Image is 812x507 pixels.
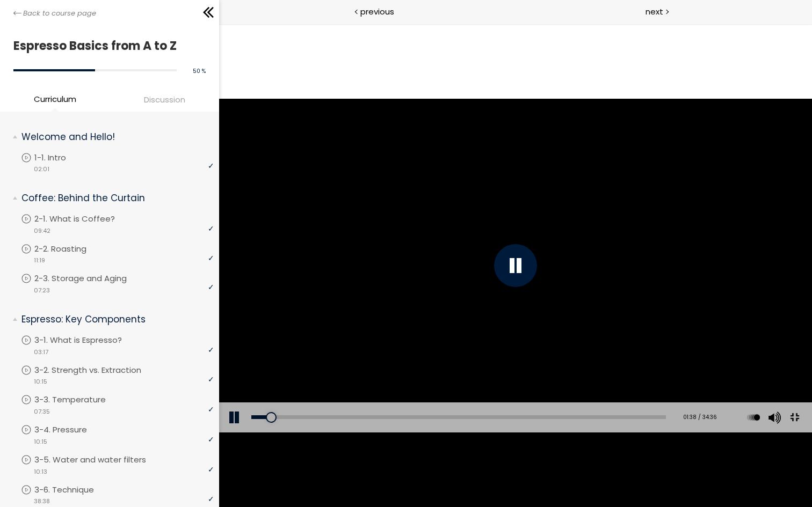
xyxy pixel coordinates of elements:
p: 3-1. What is Espresso? [34,334,143,346]
span: Back to course page [23,8,96,19]
p: 3-3. Temperature [34,394,127,406]
span: next [646,5,663,18]
span: previous [360,5,394,18]
span: 38:38 [34,497,50,506]
span: 10:15 [34,377,47,386]
p: Coffee: Behind the Curtain [21,192,206,205]
div: Change playback rate [525,379,544,409]
p: 2-1. What is Coffee? [34,213,136,225]
span: 03:17 [34,348,48,357]
p: 2-3. Storage and Aging [34,273,148,284]
span: 50 % [193,67,206,75]
span: 11:19 [34,256,45,265]
h1: Espresso Basics from A to Z [13,36,200,56]
a: Back to course page [13,8,96,19]
p: Welcome and Hello! [21,130,206,144]
p: 1-1. Intro [34,152,88,164]
span: 10:15 [34,437,47,446]
span: Discussion [144,93,185,106]
p: 2-2. Roasting [34,243,108,255]
span: 10:13 [34,467,47,476]
span: 07:35 [34,407,50,416]
p: 3-2. Strength vs. Extraction [34,364,163,376]
p: 3-5. Water and water filters [34,454,168,466]
p: Espresso: Key Components [21,313,206,326]
span: 09:42 [34,226,50,236]
p: 3-6. Technique [34,484,115,496]
span: 02:01 [34,165,49,174]
button: Play back rate [526,379,542,409]
p: 3-4. Pressure [34,424,108,436]
div: 01:38 / 34:36 [456,390,498,398]
button: Volume [546,379,562,409]
span: Curriculum [34,93,76,105]
span: 07:23 [34,286,50,295]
